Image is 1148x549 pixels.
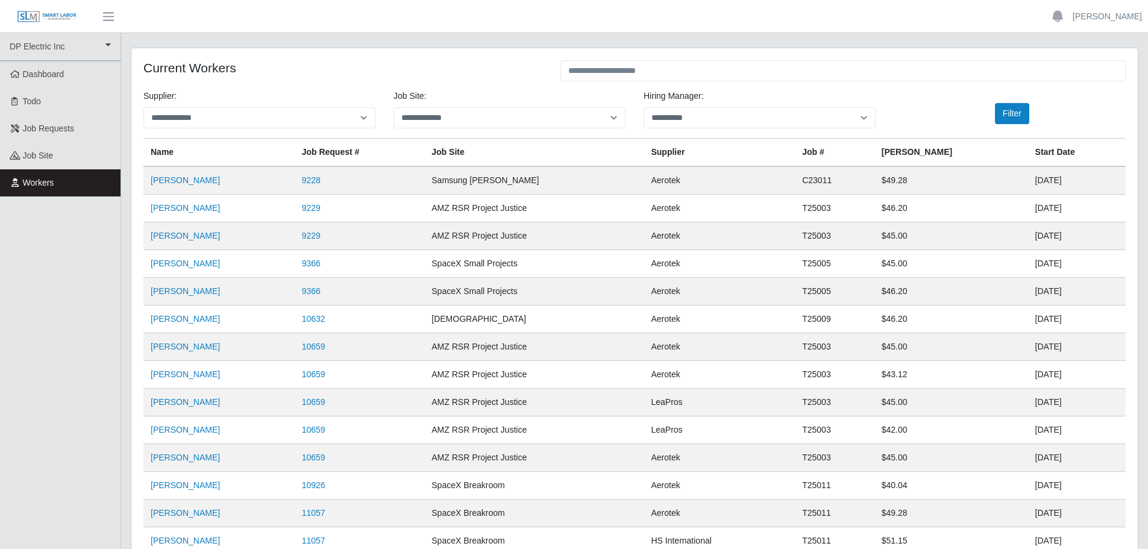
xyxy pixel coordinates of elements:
td: SpaceX Breakroom [424,472,644,500]
td: T25003 [795,333,874,361]
td: Aerotek [644,306,795,333]
td: LeaPros [644,389,795,416]
span: Workers [23,178,54,187]
td: Aerotek [644,472,795,500]
td: $46.20 [874,195,1028,222]
span: Dashboard [23,69,64,79]
td: Aerotek [644,222,795,250]
td: T25005 [795,278,874,306]
td: Aerotek [644,278,795,306]
th: Start Date [1028,139,1126,167]
td: AMZ RSR Project Justice [424,416,644,444]
td: $45.00 [874,444,1028,472]
a: 11057 [302,508,325,518]
a: [PERSON_NAME] [151,397,220,407]
td: [DATE] [1028,306,1126,333]
a: [PERSON_NAME] [151,453,220,462]
a: [PERSON_NAME] [151,314,220,324]
td: $49.28 [874,500,1028,527]
th: Job Request # [295,139,425,167]
a: 10632 [302,314,325,324]
td: C23011 [795,166,874,195]
td: AMZ RSR Project Justice [424,444,644,472]
td: [DEMOGRAPHIC_DATA] [424,306,644,333]
a: [PERSON_NAME] [151,536,220,545]
label: Supplier: [143,90,177,102]
td: LeaPros [644,416,795,444]
td: [DATE] [1028,361,1126,389]
img: SLM Logo [17,10,77,24]
td: T25005 [795,250,874,278]
td: AMZ RSR Project Justice [424,333,644,361]
a: 10659 [302,342,325,351]
td: $46.20 [874,306,1028,333]
td: [DATE] [1028,472,1126,500]
td: Aerotek [644,195,795,222]
span: Job Requests [23,124,75,133]
a: [PERSON_NAME] [151,231,220,240]
td: T25003 [795,361,874,389]
td: [DATE] [1028,278,1126,306]
label: Hiring Manager: [644,90,704,102]
label: job site: [394,90,426,102]
td: $42.00 [874,416,1028,444]
td: T25003 [795,416,874,444]
td: $46.20 [874,278,1028,306]
a: [PERSON_NAME] [151,259,220,268]
td: AMZ RSR Project Justice [424,195,644,222]
td: AMZ RSR Project Justice [424,222,644,250]
span: Todo [23,96,41,106]
span: job site [23,151,54,160]
td: [DATE] [1028,222,1126,250]
td: [DATE] [1028,500,1126,527]
a: 9228 [302,175,321,185]
td: SpaceX Small Projects [424,278,644,306]
a: [PERSON_NAME] [151,203,220,213]
th: Job # [795,139,874,167]
a: [PERSON_NAME] [151,480,220,490]
td: [DATE] [1028,250,1126,278]
a: [PERSON_NAME] [1073,10,1142,23]
td: Aerotek [644,250,795,278]
a: [PERSON_NAME] [151,369,220,379]
h4: Current Workers [143,60,542,75]
th: Name [143,139,295,167]
a: 9229 [302,203,321,213]
td: Aerotek [644,166,795,195]
td: T25003 [795,195,874,222]
td: [DATE] [1028,444,1126,472]
td: [DATE] [1028,195,1126,222]
td: [DATE] [1028,416,1126,444]
td: AMZ RSR Project Justice [424,389,644,416]
td: $40.04 [874,472,1028,500]
td: $45.00 [874,333,1028,361]
a: [PERSON_NAME] [151,175,220,185]
a: [PERSON_NAME] [151,286,220,296]
a: 9366 [302,286,321,296]
td: $45.00 [874,389,1028,416]
td: $45.00 [874,222,1028,250]
td: T25003 [795,389,874,416]
td: Samsung [PERSON_NAME] [424,166,644,195]
td: Aerotek [644,361,795,389]
td: Aerotek [644,333,795,361]
th: job site [424,139,644,167]
td: T25009 [795,306,874,333]
td: T25003 [795,444,874,472]
td: Aerotek [644,444,795,472]
a: 10926 [302,480,325,490]
a: 9229 [302,231,321,240]
a: 11057 [302,536,325,545]
a: 10659 [302,425,325,434]
td: T25003 [795,222,874,250]
td: SpaceX Breakroom [424,500,644,527]
a: [PERSON_NAME] [151,425,220,434]
td: T25011 [795,500,874,527]
td: [DATE] [1028,166,1126,195]
a: 10659 [302,369,325,379]
a: 10659 [302,453,325,462]
th: [PERSON_NAME] [874,139,1028,167]
td: $45.00 [874,250,1028,278]
td: SpaceX Small Projects [424,250,644,278]
td: [DATE] [1028,333,1126,361]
